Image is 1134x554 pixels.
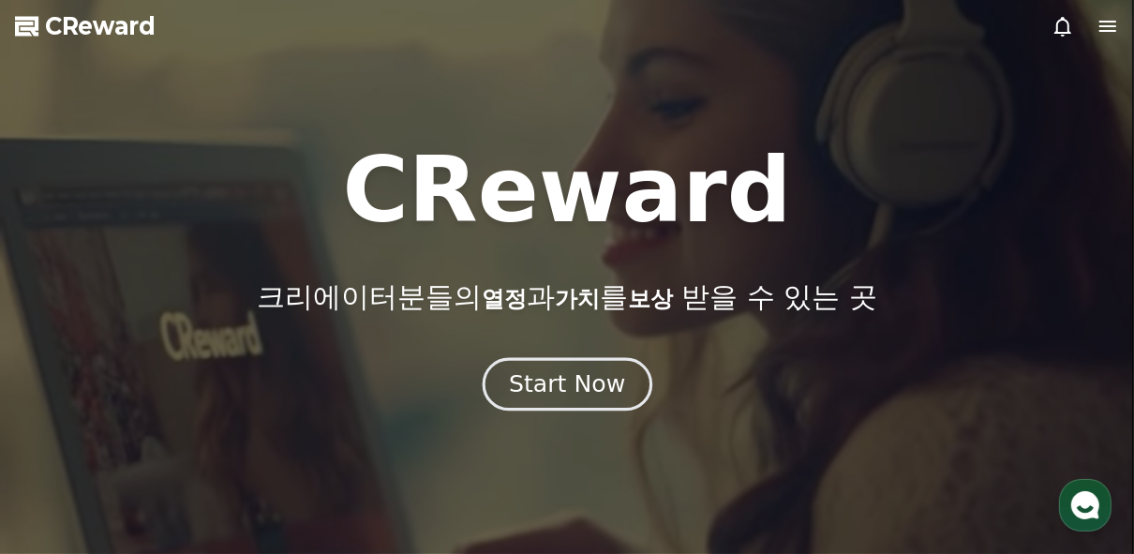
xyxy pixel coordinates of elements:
a: CReward [15,11,156,41]
a: Start Now [486,378,649,396]
p: 크리에이터분들의 과 를 받을 수 있는 곳 [257,280,877,314]
span: CReward [45,11,156,41]
button: Start Now [482,357,651,411]
span: 홈 [59,427,70,442]
h1: CReward [342,145,791,235]
a: 설정 [242,398,360,445]
span: 보상 [628,286,673,312]
span: 가치 [555,286,600,312]
a: 홈 [6,398,124,445]
span: 대화 [172,427,194,442]
span: 설정 [290,427,312,442]
a: 대화 [124,398,242,445]
div: Start Now [509,368,625,400]
span: 열정 [482,286,527,312]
